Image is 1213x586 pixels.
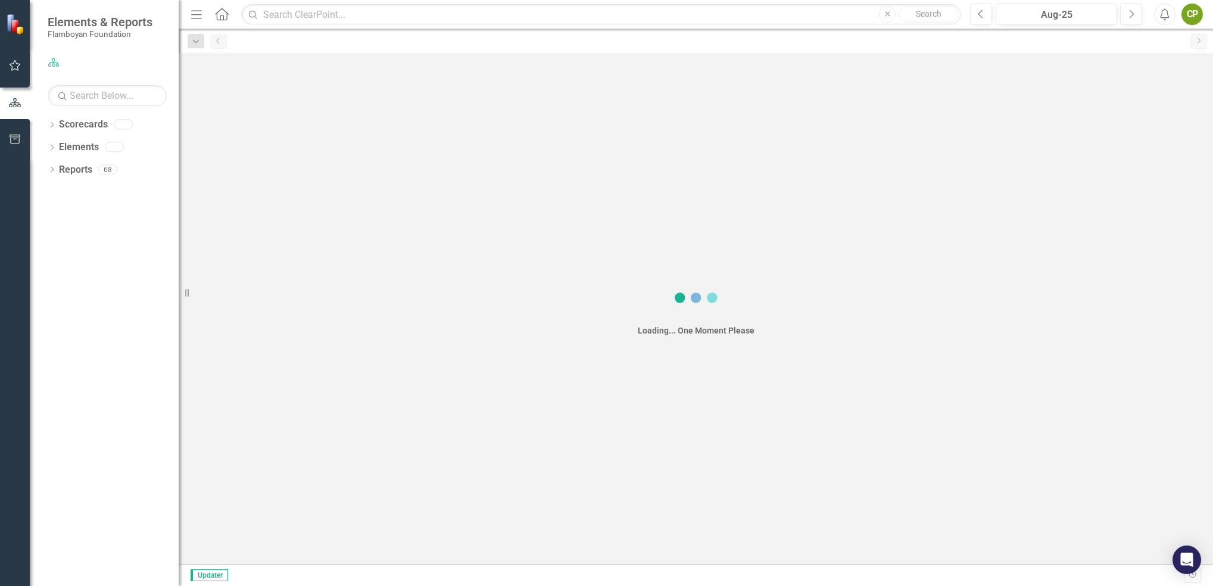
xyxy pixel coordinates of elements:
small: Flamboyan Foundation [48,29,152,39]
button: Search [899,6,958,23]
div: 68 [98,164,117,174]
button: Aug-25 [996,4,1117,25]
span: Updater [191,569,228,581]
span: Elements & Reports [48,15,152,29]
a: Reports [59,163,92,177]
input: Search Below... [48,85,167,106]
img: ClearPoint Strategy [6,14,27,35]
div: Open Intercom Messenger [1173,546,1201,574]
div: Aug-25 [1000,8,1113,22]
span: Search [916,9,941,18]
button: CP [1181,4,1203,25]
input: Search ClearPoint... [241,4,961,25]
div: Loading... One Moment Please [638,325,754,336]
a: Scorecards [59,118,108,132]
a: Elements [59,141,99,154]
